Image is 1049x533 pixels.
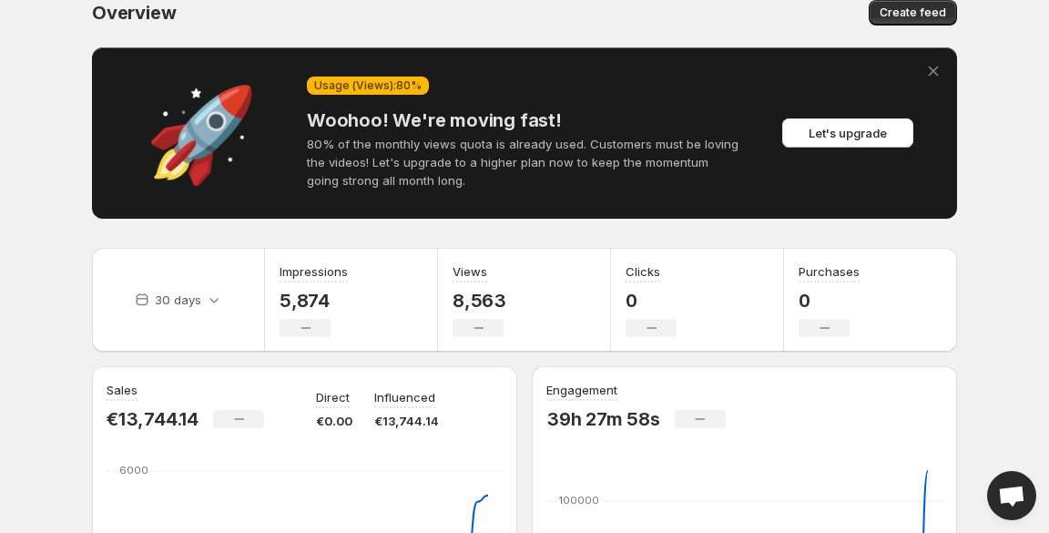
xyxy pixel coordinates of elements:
[626,290,677,312] p: 0
[110,124,292,142] div: 🚀
[316,412,352,430] p: €0.00
[880,5,946,20] span: Create feed
[316,388,350,406] p: Direct
[155,291,201,309] p: 30 days
[307,135,742,190] p: 80% of the monthly views quota is already used. Customers must be loving the videos! Let's upgrad...
[307,109,742,131] h4: Woohoo! We're moving fast!
[92,2,176,24] span: Overview
[453,290,506,312] p: 8,563
[107,408,199,430] p: €13,744.14
[119,464,148,477] text: 6000
[374,388,435,406] p: Influenced
[987,471,1036,520] a: Open chat
[799,290,860,312] p: 0
[799,262,860,281] h3: Purchases
[559,494,599,507] text: 100000
[307,77,429,95] div: Usage (Views): 80 %
[546,381,617,399] h3: Engagement
[546,408,660,430] p: 39h 27m 58s
[280,262,348,281] h3: Impressions
[107,381,137,399] h3: Sales
[782,118,913,148] button: Let's upgrade
[809,124,887,142] span: Let's upgrade
[453,262,487,281] h3: Views
[374,412,439,430] p: €13,744.14
[280,290,348,312] p: 5,874
[626,262,660,281] h3: Clicks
